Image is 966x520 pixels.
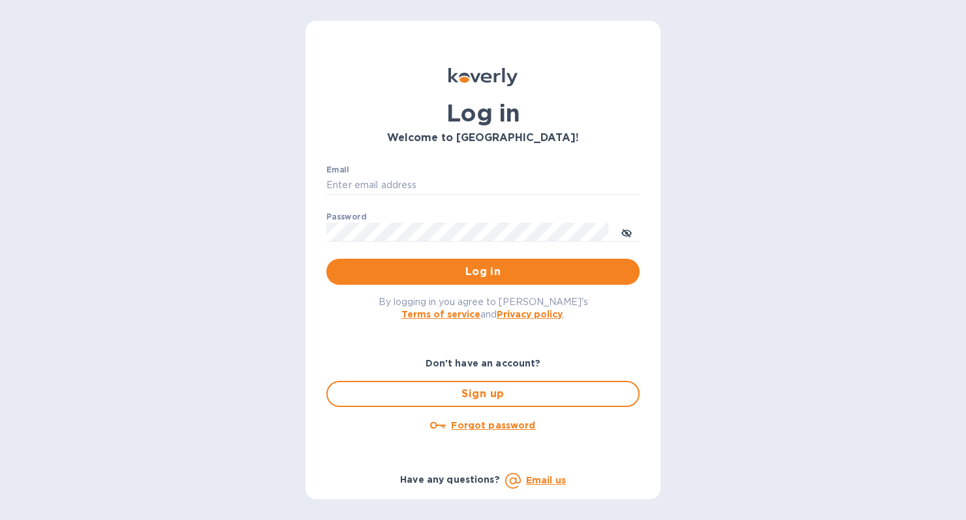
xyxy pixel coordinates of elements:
[326,381,640,407] button: Sign up
[326,213,366,221] label: Password
[448,68,518,86] img: Koverly
[326,176,640,195] input: Enter email address
[338,386,628,402] span: Sign up
[337,264,629,280] span: Log in
[497,309,563,319] a: Privacy policy
[401,309,480,319] a: Terms of service
[451,420,535,431] u: Forgot password
[400,474,500,485] b: Have any questions?
[326,99,640,127] h1: Log in
[326,166,349,174] label: Email
[379,297,588,319] span: By logging in you agree to [PERSON_NAME]'s and .
[526,475,566,485] a: Email us
[426,358,541,368] b: Don't have an account?
[326,259,640,285] button: Log in
[326,132,640,144] h3: Welcome to [GEOGRAPHIC_DATA]!
[614,219,640,245] button: toggle password visibility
